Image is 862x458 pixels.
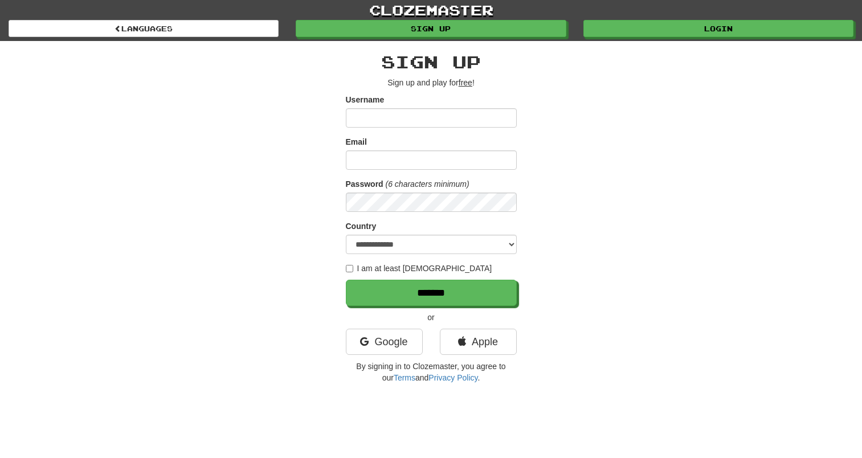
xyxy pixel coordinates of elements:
[346,94,385,105] label: Username
[9,20,279,37] a: Languages
[346,361,517,383] p: By signing in to Clozemaster, you agree to our and .
[296,20,566,37] a: Sign up
[346,136,367,148] label: Email
[346,263,492,274] label: I am at least [DEMOGRAPHIC_DATA]
[346,312,517,323] p: or
[459,78,472,87] u: free
[346,77,517,88] p: Sign up and play for !
[346,265,353,272] input: I am at least [DEMOGRAPHIC_DATA]
[428,373,477,382] a: Privacy Policy
[394,373,415,382] a: Terms
[346,220,377,232] label: Country
[346,329,423,355] a: Google
[440,329,517,355] a: Apple
[386,179,469,189] em: (6 characters minimum)
[346,178,383,190] label: Password
[346,52,517,71] h2: Sign up
[583,20,853,37] a: Login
